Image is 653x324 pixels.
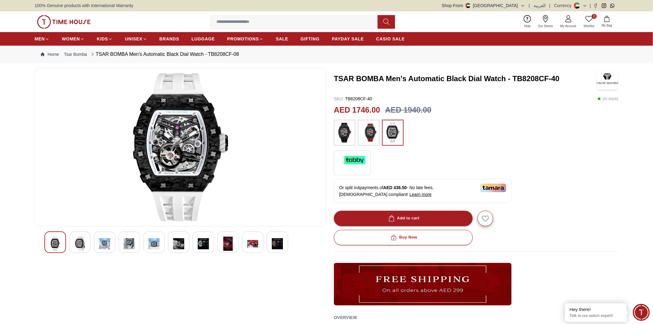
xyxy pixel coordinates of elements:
a: CASIO SALE [376,33,405,44]
h3: TSAR BOMBA Men's Automatic Black Dial Watch - TB8208CF-40 [334,74,595,84]
span: | [549,2,551,9]
a: Facebook [593,3,598,8]
button: Add to cart [334,211,473,226]
img: ... [361,123,376,143]
img: TSAR BOMBA Men's Automatic Black Dial Watch - TB8208CF-08 [223,237,234,251]
span: Learn more [410,192,432,197]
span: KIDS [97,36,108,42]
a: LUGGAGE [192,33,215,44]
button: Shop From[GEOGRAPHIC_DATA] [442,2,525,9]
a: Instagram [602,3,606,8]
span: 0 [592,14,597,19]
span: My Bag [599,23,615,28]
img: TSAR BOMBA Men's Automatic Black Dial Watch - TB8208CF-08 [99,237,110,251]
button: Buy Now [334,230,473,245]
span: LUGGAGE [192,36,215,42]
div: Add to cart [387,215,420,222]
h2: Overview [334,313,357,322]
a: Help [521,14,534,30]
a: UNISEX [125,33,147,44]
span: 100% Genuine products with International Warranty [35,2,133,9]
h2: AED 1746.00 [334,104,380,116]
span: CASIO SALE [376,36,405,42]
h3: AED 1940.00 [385,104,431,116]
span: Help [522,24,533,28]
a: SALE [276,33,288,44]
span: SALE [276,36,288,42]
span: BRANDS [160,36,179,42]
span: Wishlist [581,24,597,28]
a: Our Stores [534,14,557,30]
img: TSAR BOMBA Men's Automatic Black Dial Watch - TB8208CF-08 [124,237,135,251]
div: Chat Widget [633,304,650,321]
a: BRANDS [160,33,179,44]
a: GIFTING [301,33,320,44]
div: Or split in 4 payments of - No late fees, [DEMOGRAPHIC_DATA] compliant! [334,179,512,203]
span: WOMEN [62,36,80,42]
span: | [590,2,591,9]
div: Currency [554,2,574,9]
img: ... [334,263,512,305]
span: PAYDAY SALE [332,36,364,42]
img: Tamara [480,184,506,192]
a: Home [41,51,59,57]
span: SKU : [334,96,344,101]
img: TSAR BOMBA Men's Automatic Black Dial Watch - TB8208CF-08 [50,237,61,251]
a: Whatsapp [610,3,615,8]
span: MEN [35,36,45,42]
a: WOMEN [62,33,85,44]
img: ... [337,123,352,143]
p: Talk to our watch expert! [570,313,622,318]
img: TSAR BOMBA Men's Automatic Black Dial Watch - TB8208CF-08 [148,237,160,251]
button: العربية [534,2,546,9]
a: MEN [35,33,49,44]
a: 0Wishlist [580,14,598,30]
img: TSAR BOMBA Men's Automatic Black Dial Watch - TB8208CF-08 [272,237,283,251]
div: TSAR BOMBA Men's Automatic Black Dial Watch - TB8208CF-08 [89,51,239,58]
img: United Arab Emirates [466,3,471,8]
img: TSAR BOMBA Men's Automatic Black Dial Watch - TB8208CF-08 [198,237,209,251]
span: My Account [558,24,579,28]
p: TB8208CF-40 [334,96,372,102]
a: KIDS [97,33,113,44]
img: TSAR BOMBA Men's Automatic Black Dial Watch - TB8208CF-08 [247,237,258,251]
img: TSAR BOMBA Men's Automatic Black Dial Watch - TB8208CF-08 [74,237,85,251]
a: PAYDAY SALE [332,33,364,44]
img: ... [37,15,91,29]
nav: Breadcrumb [35,46,618,63]
img: ... [385,123,401,143]
span: GIFTING [301,36,320,42]
a: PROMOTIONS [227,33,264,44]
img: TSAR BOMBA Men's Automatic Black Dial Watch - TB8208CF-08 [40,73,321,221]
img: TSAR BOMBA Men's Automatic Black Dial Watch - TB8208CF-08 [173,237,184,251]
span: | [529,2,530,9]
span: Our Stores [536,24,555,28]
div: Buy Now [389,234,417,241]
span: UNISEX [125,36,142,42]
img: TSAR BOMBA Men's Automatic Black Dial Watch - TB8208CF-40 [597,68,618,89]
a: Tsar Bomba [64,51,87,57]
span: PROMOTIONS [227,36,259,42]
div: Hey there! [570,306,622,313]
p: ( In stock ) [598,96,618,102]
span: AED 436.50 [383,185,407,190]
button: My Bag [598,15,616,29]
